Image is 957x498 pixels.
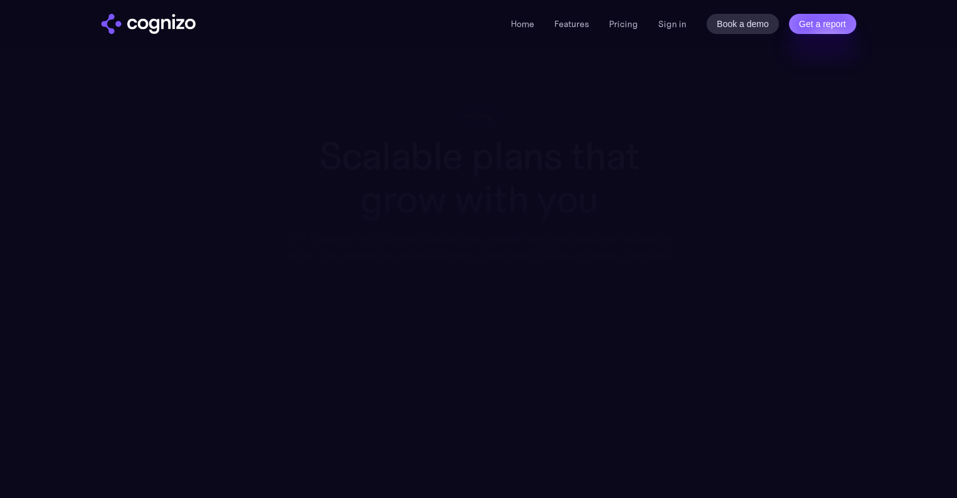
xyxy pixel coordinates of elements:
a: Pricing [609,18,638,30]
a: Get a report [789,14,856,34]
a: Book a demo [707,14,779,34]
div: Turn AI search into a primary acquisition channel with deep analytics focused on action. Our ente... [275,230,682,264]
h1: Scalable plans that grow with you [275,135,682,221]
a: Sign in [658,16,686,31]
a: Features [554,18,589,30]
div: Pricing [464,110,493,122]
a: home [101,14,196,34]
a: Home [511,18,534,30]
img: cognizo logo [101,14,196,34]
